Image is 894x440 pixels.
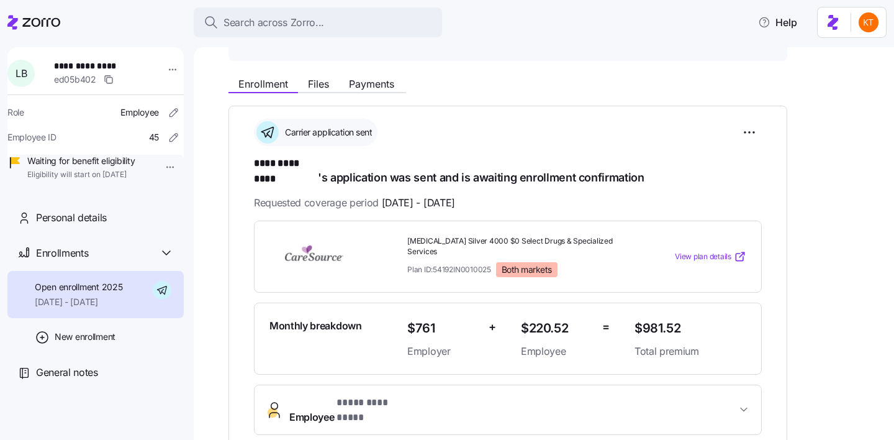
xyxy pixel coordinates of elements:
[859,12,878,32] img: aad2ddc74cf02b1998d54877cdc71599
[382,195,455,211] span: [DATE] - [DATE]
[35,296,122,308] span: [DATE] - [DATE]
[407,318,479,339] span: $761
[634,318,746,339] span: $981.52
[349,79,394,89] span: Payments
[407,264,491,275] span: Plan ID: 54192IN0010025
[489,318,496,336] span: +
[36,365,98,380] span: General notes
[149,131,159,144] span: 45
[120,106,159,119] span: Employee
[602,318,610,336] span: =
[308,79,329,89] span: Files
[675,250,746,263] a: View plan details
[521,318,592,339] span: $220.52
[16,68,27,78] span: L B
[55,331,115,343] span: New enrollment
[36,245,88,261] span: Enrollments
[27,170,135,180] span: Eligibility will start on [DATE]
[269,242,359,271] img: CareSource
[269,318,362,334] span: Monthly breakdown
[758,15,797,30] span: Help
[194,7,442,37] button: Search across Zorro...
[27,155,135,167] span: Waiting for benefit eligibility
[54,73,96,86] span: ed05b402
[407,344,479,359] span: Employer
[502,264,552,275] span: Both markets
[7,131,56,144] span: Employee ID
[281,126,372,139] span: Carrier application sent
[7,106,24,119] span: Role
[36,210,107,226] span: Personal details
[254,156,762,185] h1: 's application was sent and is awaiting enrollment confirmation
[748,10,807,35] button: Help
[223,15,324,30] span: Search across Zorro...
[634,344,746,359] span: Total premium
[238,79,288,89] span: Enrollment
[289,395,406,425] span: Employee
[35,281,122,293] span: Open enrollment 2025
[407,236,625,257] span: [MEDICAL_DATA] Silver 4000 $0 Select Drugs & Specialized Services
[521,344,592,359] span: Employee
[675,251,731,263] span: View plan details
[254,195,455,211] span: Requested coverage period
